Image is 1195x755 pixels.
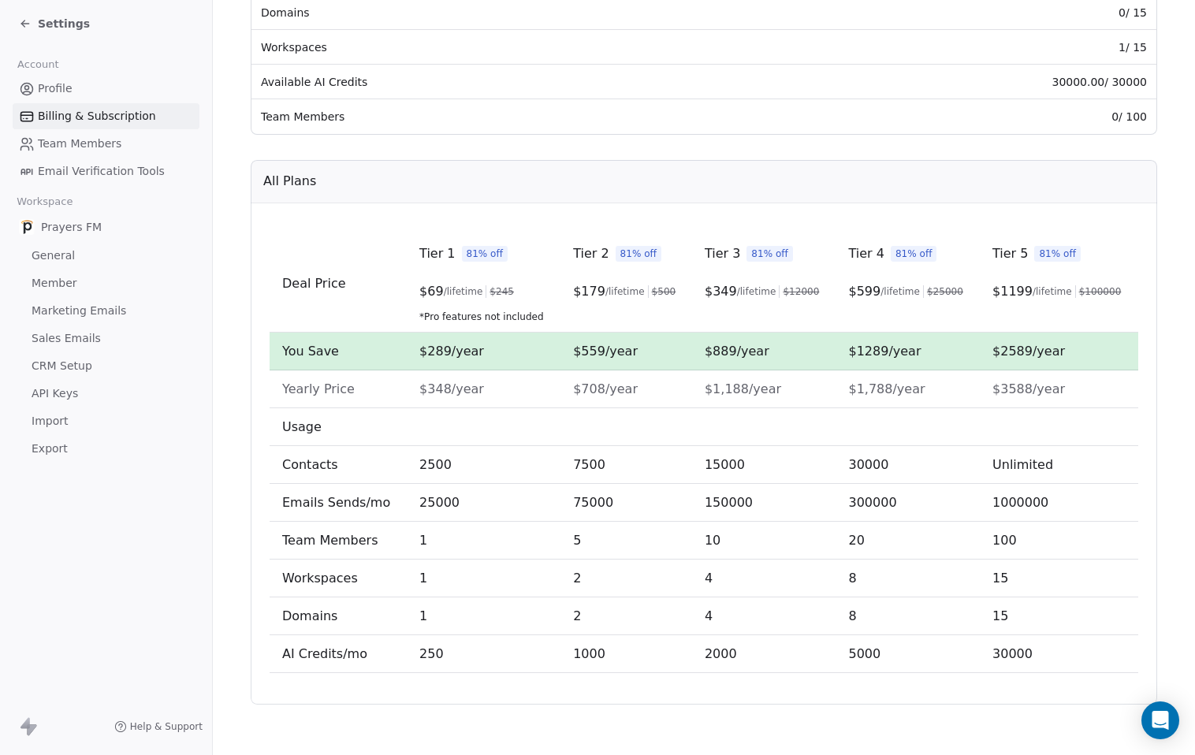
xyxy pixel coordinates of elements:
[270,635,407,673] td: AI Credits/mo
[848,571,856,586] span: 8
[705,244,740,263] span: Tier 3
[114,720,203,733] a: Help & Support
[13,381,199,407] a: API Keys
[10,190,80,214] span: Workspace
[419,646,444,661] span: 250
[705,282,737,301] span: $ 349
[848,344,921,359] span: $1289/year
[705,608,713,623] span: 4
[605,285,645,298] span: /lifetime
[705,381,781,396] span: $1,188/year
[490,285,514,298] span: $ 245
[38,136,121,152] span: Team Members
[705,344,769,359] span: $889/year
[848,533,864,548] span: 20
[32,385,78,402] span: API Keys
[32,330,101,347] span: Sales Emails
[573,381,638,396] span: $708/year
[19,219,35,235] img: web-app-manifest-512x512.png
[992,244,1028,263] span: Tier 5
[848,244,884,263] span: Tier 4
[880,285,920,298] span: /lifetime
[848,457,888,472] span: 30000
[419,533,427,548] span: 1
[13,131,199,157] a: Team Members
[992,344,1065,359] span: $2589/year
[38,16,90,32] span: Settings
[130,720,203,733] span: Help & Support
[848,495,896,510] span: 300000
[419,311,548,323] span: *Pro features not included
[32,275,77,292] span: Member
[419,282,444,301] span: $ 69
[263,172,316,191] span: All Plans
[891,246,937,262] span: 81% off
[573,457,605,472] span: 7500
[573,282,605,301] span: $ 179
[573,608,581,623] span: 2
[251,30,832,65] td: Workspaces
[38,108,156,125] span: Billing & Subscription
[270,522,407,560] td: Team Members
[13,325,199,351] a: Sales Emails
[13,353,199,379] a: CRM Setup
[282,419,322,434] span: Usage
[927,285,963,298] span: $ 25000
[13,270,199,296] a: Member
[832,65,1156,99] td: 30000.00 / 30000
[251,99,832,134] td: Team Members
[783,285,819,298] span: $ 12000
[282,381,355,396] span: Yearly Price
[419,244,455,263] span: Tier 1
[13,158,199,184] a: Email Verification Tools
[282,344,339,359] span: You Save
[13,298,199,324] a: Marketing Emails
[19,16,90,32] a: Settings
[419,381,484,396] span: $348/year
[270,597,407,635] td: Domains
[705,495,753,510] span: 150000
[13,408,199,434] a: Import
[992,571,1008,586] span: 15
[992,381,1065,396] span: $3588/year
[419,495,460,510] span: 25000
[32,441,68,457] span: Export
[13,76,199,102] a: Profile
[652,285,676,298] span: $ 500
[848,282,880,301] span: $ 599
[38,163,165,180] span: Email Verification Tools
[848,646,880,661] span: 5000
[32,247,75,264] span: General
[746,246,793,262] span: 81% off
[832,30,1156,65] td: 1 / 15
[992,533,1017,548] span: 100
[419,457,452,472] span: 2500
[705,646,737,661] span: 2000
[992,646,1033,661] span: 30000
[992,608,1008,623] span: 15
[38,80,73,97] span: Profile
[737,285,776,298] span: /lifetime
[1034,246,1081,262] span: 81% off
[32,413,68,430] span: Import
[573,495,613,510] span: 75000
[616,246,662,262] span: 81% off
[419,571,427,586] span: 1
[1079,285,1122,298] span: $ 100000
[705,571,713,586] span: 4
[992,282,1033,301] span: $ 1199
[32,303,126,319] span: Marketing Emails
[419,608,427,623] span: 1
[848,381,925,396] span: $1,788/year
[419,344,484,359] span: $289/year
[41,219,102,235] span: Prayers FM
[992,495,1048,510] span: 1000000
[13,436,199,462] a: Export
[444,285,483,298] span: /lifetime
[573,533,581,548] span: 5
[705,533,720,548] span: 10
[992,457,1053,472] span: Unlimited
[32,358,92,374] span: CRM Setup
[13,103,199,129] a: Billing & Subscription
[848,608,856,623] span: 8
